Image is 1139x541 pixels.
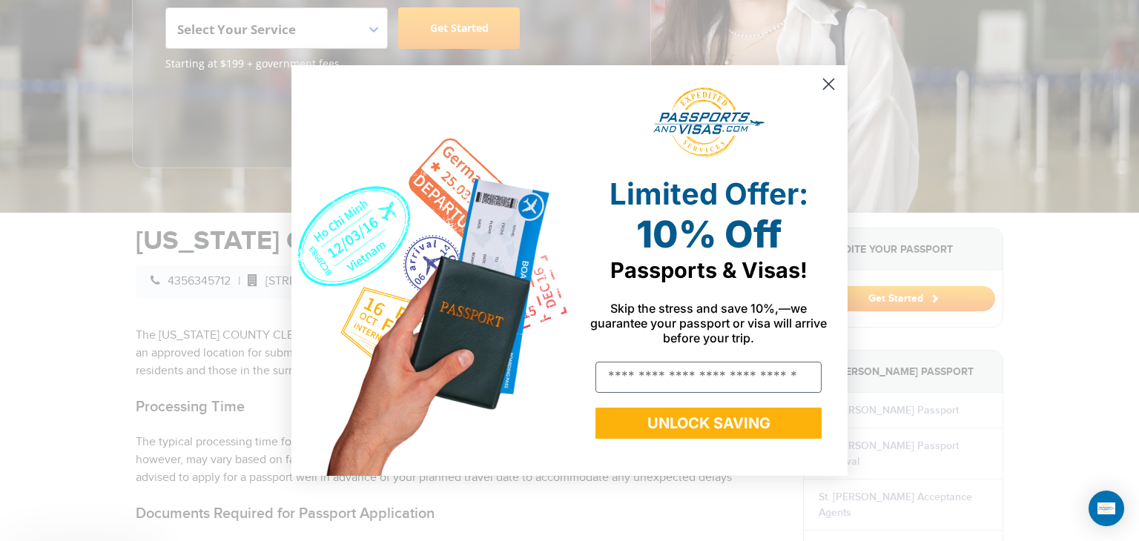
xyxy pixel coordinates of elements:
span: Passports & Visas! [610,257,808,283]
button: UNLOCK SAVING [595,408,822,439]
button: Close dialog [816,71,842,97]
img: de9cda0d-0715-46ca-9a25-073762a91ba7.png [291,65,569,475]
img: passports and visas [653,87,765,157]
span: Limited Offer: [610,176,808,212]
div: Open Intercom Messenger [1089,491,1124,526]
span: Skip the stress and save 10%,—we guarantee your passport or visa will arrive before your trip. [590,301,827,345]
span: 10% Off [636,212,782,256]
